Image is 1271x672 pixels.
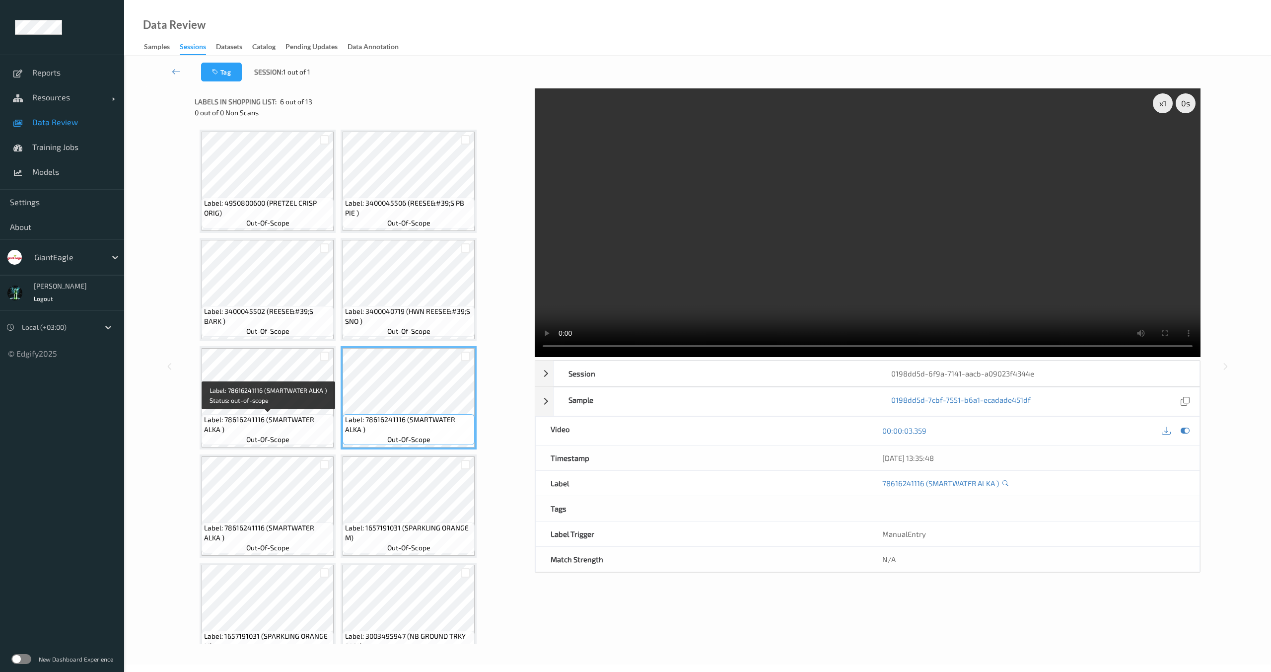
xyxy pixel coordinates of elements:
a: Data Annotation [348,40,409,54]
a: 00:00:03.359 [882,426,926,436]
span: Labels in shopping list: [195,97,277,107]
div: Data Review [143,20,206,30]
div: 0 out of 0 Non Scans [195,108,527,118]
div: Data Annotation [348,42,399,54]
span: Label: 3400040719 (HWN REESE&#39;S SNO ) [345,306,472,326]
span: Label: 1657191031 (SPARKLING ORANGE M) [204,631,331,651]
span: Session: [254,67,283,77]
div: Datasets [216,42,242,54]
span: out-of-scope [387,435,430,445]
div: Sessions [180,42,206,55]
div: 0198dd5d-6f9a-7141-aacb-a09023f4344e [876,361,1200,386]
div: Pending Updates [285,42,338,54]
span: out-of-scope [387,543,430,553]
div: Session0198dd5d-6f9a-7141-aacb-a09023f4344e [535,361,1200,386]
div: Timestamp [536,446,867,470]
span: Label: 3400045506 (REESE&#39;S PB PIE ) [345,198,472,218]
span: Label: 4950800600 (PRETZEL CRISP ORIG) [204,198,331,218]
div: x 1 [1153,93,1173,113]
span: Label: 3400045502 (REESE&#39;S BARK ) [204,306,331,326]
span: out-of-scope [387,326,430,336]
span: Label: 78616241116 (SMARTWATER ALKA ) [345,415,472,435]
div: [DATE] 13:35:48 [882,453,1184,463]
a: Pending Updates [285,40,348,54]
div: Sample [554,387,877,416]
a: Samples [144,40,180,54]
a: Sessions [180,40,216,55]
div: Catalog [252,42,276,54]
a: Catalog [252,40,285,54]
span: Label: 3003495947 (NB GROUND TRKY 94%) [345,631,472,651]
span: out-of-scope [246,435,289,445]
span: 6 out of 13 [280,97,312,107]
span: out-of-scope [246,326,289,336]
div: Sample0198dd5d-7cbf-7551-b6a1-ecadade451df [535,387,1200,416]
div: Label Trigger [536,522,867,546]
span: out-of-scope [387,218,430,228]
div: Match Strength [536,547,867,572]
div: Label [536,471,867,496]
div: N/A [867,547,1199,572]
div: ManualEntry [867,522,1199,546]
div: Samples [144,42,170,54]
span: Label: 78616241116 (SMARTWATER ALKA ) [204,415,331,435]
span: out-of-scope [246,218,289,228]
a: 78616241116 (SMARTWATER ALKA ) [882,478,999,488]
div: Video [536,417,867,445]
span: Label: 1657191031 (SPARKLING ORANGE M) [345,523,472,543]
a: 0198dd5d-7cbf-7551-b6a1-ecadade451df [891,395,1031,408]
div: Tags [536,496,867,521]
span: 1 out of 1 [283,67,310,77]
div: Session [554,361,877,386]
span: out-of-scope [246,543,289,553]
div: 0 s [1176,93,1196,113]
span: Label: 78616241116 (SMARTWATER ALKA ) [204,523,331,543]
a: Datasets [216,40,252,54]
button: Tag [201,63,242,81]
